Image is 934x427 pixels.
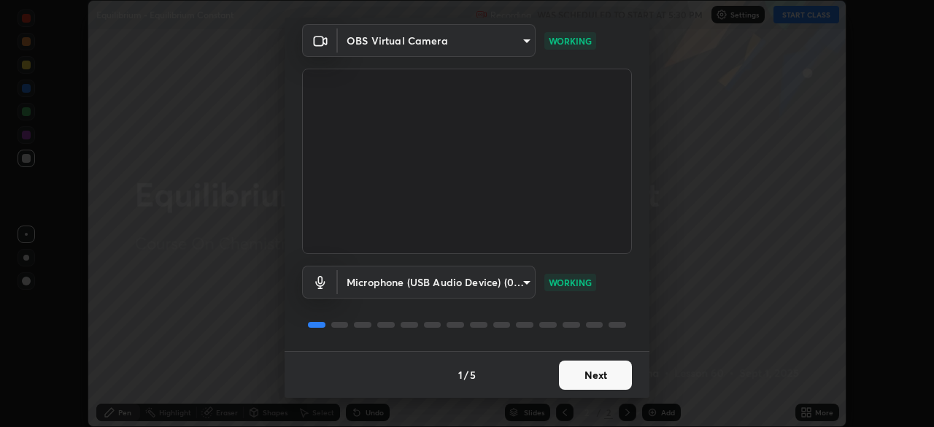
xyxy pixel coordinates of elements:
button: Next [559,361,632,390]
p: WORKING [549,276,592,289]
p: WORKING [549,34,592,47]
div: OBS Virtual Camera [338,266,536,299]
h4: 1 [458,367,463,382]
h4: / [464,367,468,382]
div: OBS Virtual Camera [338,24,536,57]
h4: 5 [470,367,476,382]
